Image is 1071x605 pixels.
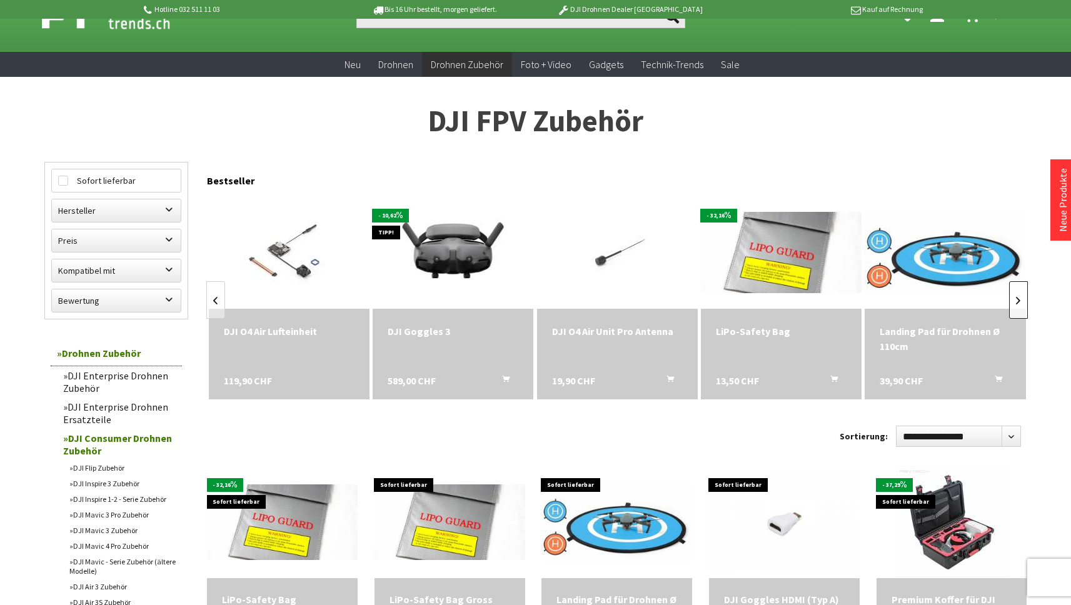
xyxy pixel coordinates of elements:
[880,324,1010,354] a: Landing Pad für Drohnen Ø 110cm 39,90 CHF In den Warenkorb
[895,466,1008,578] img: Premium Koffer für DJI Goggles und Mavic
[980,373,1010,389] button: In den Warenkorb
[44,106,1027,137] h1: DJI FPV Zubehör
[589,58,623,71] span: Gadgets
[721,58,740,71] span: Sale
[880,373,923,388] span: 39,90 CHF
[388,324,518,339] a: DJI Goggles 3 589,00 CHF In den Warenkorb
[63,491,182,507] a: DJI Inspire 1-2 - Serie Zubehör
[207,484,358,560] img: LiPo-Safety Bag
[214,196,364,309] img: DJI O4 Air Lufteinheit
[552,324,683,339] a: DJI O4 Air Unit Pro Antenna 19,90 CHF In den Warenkorb
[63,538,182,554] a: DJI Mavic 4 Pro Zubehör
[63,554,182,579] a: DJI Mavic - Serie Zubehör (ältere Modelle)
[422,52,512,77] a: Drohnen Zubehör
[52,169,181,192] label: Sofort lieferbar
[541,482,692,561] img: Landing Pad für Drohnen Ø 110cm
[716,373,759,388] span: 13,50 CHF
[52,229,181,252] label: Preis
[375,484,525,560] img: LiPo-Safety Bag Gross
[52,289,181,312] label: Bewertung
[336,52,370,77] a: Neu
[57,397,182,429] a: DJI Enterprise Drohnen Ersatzteile
[701,212,862,292] img: LiPo-Safety Bag
[344,58,361,71] span: Neu
[57,429,182,460] a: DJI Consumer Drohnen Zubehör
[63,460,182,476] a: DJI Flip Zubehör
[709,472,860,572] img: DJI Goggles HDMI (Typ A) auf HDMI (Typ C) Adapter
[388,373,436,388] span: 589,00 CHF
[52,199,181,222] label: Hersteller
[521,58,571,71] span: Foto + Video
[63,476,182,491] a: DJI Inspire 3 Zubehör
[431,58,503,71] span: Drohnen Zubehör
[378,58,413,71] span: Drohnen
[373,199,533,306] img: DJI Goggles 3
[224,324,354,339] a: DJI O4 Air Lufteinheit 119,90 CHF
[580,52,632,77] a: Gadgets
[337,2,532,17] p: Bis 16 Uhr bestellt, morgen geliefert.
[512,52,580,77] a: Foto + Video
[63,522,182,538] a: DJI Mavic 3 Zubehör
[542,196,692,309] img: DJI O4 Air Unit Pro Antenna
[487,373,517,389] button: In den Warenkorb
[142,2,337,17] p: Hotline 032 511 11 03
[865,211,1025,295] img: Landing Pad für Drohnen Ø 110cm
[641,58,703,71] span: Technik-Trends
[552,324,683,339] div: DJI O4 Air Unit Pro Antenna
[224,373,272,388] span: 119,90 CHF
[716,324,847,339] a: LiPo-Safety Bag 13,50 CHF In den Warenkorb
[52,259,181,282] label: Kompatibel mit
[532,2,727,17] p: DJI Drohnen Dealer [GEOGRAPHIC_DATA]
[63,579,182,594] a: DJI Air 3 Zubehör
[1057,168,1069,232] a: Neue Produkte
[880,324,1010,354] div: Landing Pad für Drohnen Ø 110cm
[207,162,1027,193] div: Bestseller
[388,324,518,339] div: DJI Goggles 3
[63,507,182,522] a: DJI Mavic 3 Pro Zubehör
[651,373,681,389] button: In den Warenkorb
[815,373,845,389] button: In den Warenkorb
[728,2,923,17] p: Kauf auf Rechnung
[224,324,354,339] div: DJI O4 Air Lufteinheit
[716,324,847,339] div: LiPo-Safety Bag
[840,426,888,446] label: Sortierung:
[57,366,182,397] a: DJI Enterprise Drohnen Zubehör
[370,52,422,77] a: Drohnen
[632,52,712,77] a: Technik-Trends
[552,373,595,388] span: 19,90 CHF
[712,52,748,77] a: Sale
[51,341,182,366] a: Drohnen Zubehör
